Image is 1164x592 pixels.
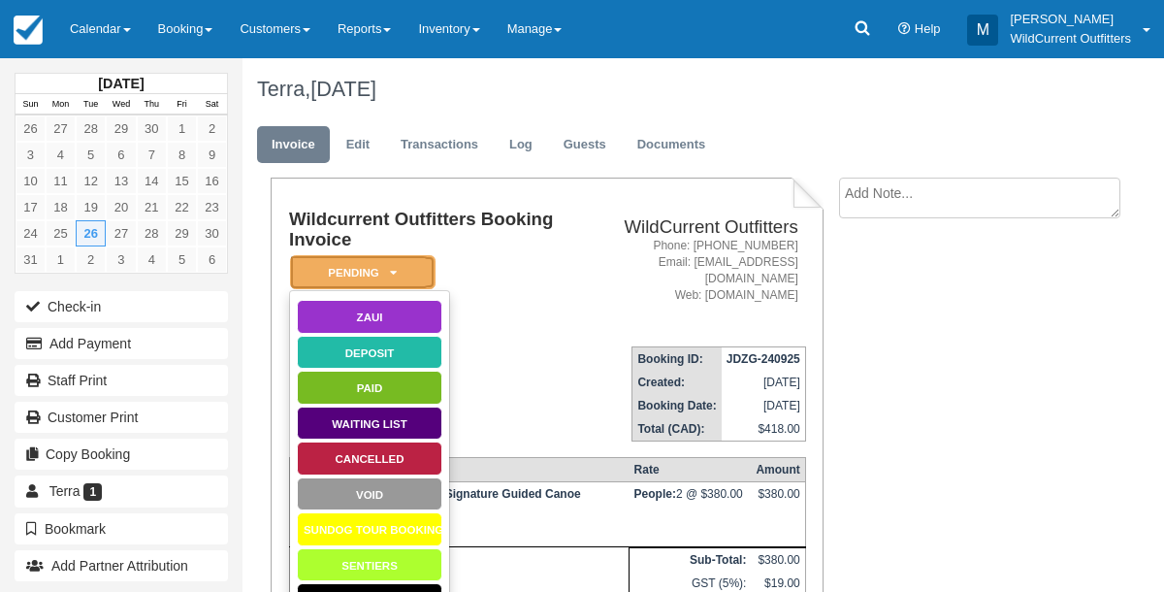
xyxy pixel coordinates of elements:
[722,417,806,442] td: $418.00
[623,126,721,164] a: Documents
[137,168,167,194] a: 14
[722,394,806,417] td: [DATE]
[46,115,76,142] a: 27
[14,16,43,45] img: checkfront-main-nav-mini-logo.png
[106,142,136,168] a: 6
[16,194,46,220] a: 17
[137,247,167,273] a: 4
[386,126,493,164] a: Transactions
[46,168,76,194] a: 11
[46,247,76,273] a: 1
[83,483,102,501] span: 1
[16,220,46,247] a: 24
[310,77,376,101] span: [DATE]
[46,194,76,220] a: 18
[632,371,722,394] th: Created:
[16,247,46,273] a: 31
[98,76,144,91] strong: [DATE]
[332,126,384,164] a: Edit
[751,458,805,482] th: Amount
[297,512,442,546] a: Sundog tour Bookings
[197,115,227,142] a: 2
[106,115,136,142] a: 29
[76,220,106,247] a: 26
[46,142,76,168] a: 4
[297,300,442,334] a: ZAUI
[46,220,76,247] a: 25
[76,94,106,115] th: Tue
[106,247,136,273] a: 3
[106,94,136,115] th: Wed
[16,168,46,194] a: 10
[289,458,629,482] th: Item
[197,142,227,168] a: 9
[297,442,442,476] a: Cancelled
[106,168,136,194] a: 13
[76,115,106,142] a: 28
[632,347,722,372] th: Booking ID:
[630,482,752,547] td: 2 @ $380.00
[106,194,136,220] a: 20
[15,328,228,359] button: Add Payment
[632,417,722,442] th: Total (CAD):
[495,126,547,164] a: Log
[1010,10,1131,29] p: [PERSON_NAME]
[137,115,167,142] a: 30
[167,115,197,142] a: 1
[197,168,227,194] a: 16
[197,220,227,247] a: 30
[76,142,106,168] a: 5
[727,352,800,366] strong: JDZG-240925
[197,194,227,220] a: 23
[15,513,228,544] button: Bookmark
[297,371,442,405] a: Paid
[167,247,197,273] a: 5
[16,94,46,115] th: Sun
[106,220,136,247] a: 27
[295,487,581,514] strong: Join a Small Group for our Signature Guided Canoe Experiences (2)
[76,168,106,194] a: 12
[167,220,197,247] a: 29
[630,458,752,482] th: Rate
[289,482,629,547] td: [DATE] 08:30 AM - 11:30 AM
[630,548,752,573] th: Sub-Total:
[76,247,106,273] a: 2
[15,476,228,507] a: Terra 1
[137,194,167,220] a: 21
[751,548,805,573] td: $380.00
[197,247,227,273] a: 6
[46,94,76,115] th: Mon
[634,487,676,501] strong: People
[16,142,46,168] a: 3
[137,142,167,168] a: 7
[167,94,197,115] th: Fri
[49,483,81,499] span: Terra
[549,126,621,164] a: Guests
[1010,29,1131,49] p: WildCurrent Outfitters
[15,402,228,433] a: Customer Print
[289,210,581,249] h1: Wildcurrent Outfitters Booking Invoice
[297,407,442,441] a: Waiting List
[257,126,330,164] a: Invoice
[589,217,798,238] h2: WildCurrent Outfitters
[15,291,228,322] button: Check-in
[167,142,197,168] a: 8
[756,487,799,516] div: $380.00
[589,238,798,305] address: Phone: [PHONE_NUMBER] Email: [EMAIL_ADDRESS][DOMAIN_NAME] Web: [DOMAIN_NAME]
[297,477,442,511] a: Void
[16,115,46,142] a: 26
[257,78,1101,101] h1: Terra,
[289,254,429,290] a: Pending
[290,255,436,289] em: Pending
[167,168,197,194] a: 15
[915,21,941,36] span: Help
[137,220,167,247] a: 28
[167,194,197,220] a: 22
[76,194,106,220] a: 19
[137,94,167,115] th: Thu
[898,23,911,36] i: Help
[197,94,227,115] th: Sat
[297,548,442,582] a: Sentiers
[632,394,722,417] th: Booking Date:
[15,439,228,470] button: Copy Booking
